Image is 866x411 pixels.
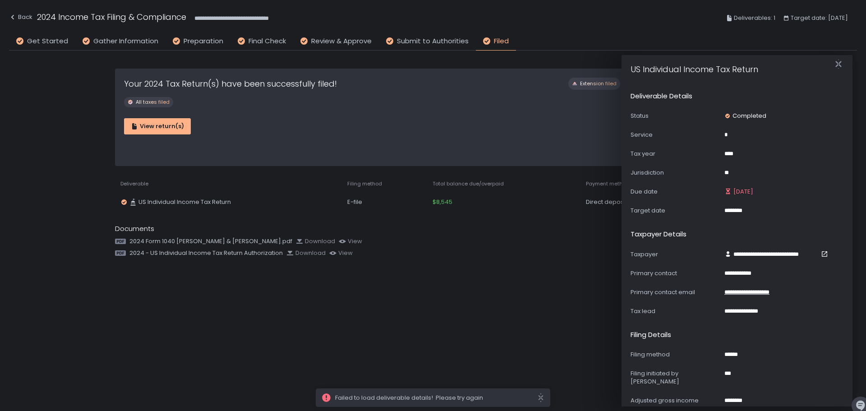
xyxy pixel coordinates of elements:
h1: 2024 Income Tax Filing & Compliance [37,11,186,23]
span: Direct deposit [586,198,627,206]
span: Failed to load deliverable details! Please try again [335,394,537,402]
h2: Deliverable details [631,91,692,102]
span: Gather Information [93,36,158,46]
span: Extension filed [580,80,617,87]
span: Get Started [27,36,68,46]
h2: Taxpayer details [631,229,686,240]
h1: US Individual Income Tax Return [631,52,758,75]
span: Filing method [347,180,382,187]
h2: Filing details [631,330,671,340]
button: View return(s) [124,118,191,134]
div: Status [631,112,721,120]
span: Review & Approve [311,36,372,46]
div: Service [631,131,721,139]
div: Taxpayer [631,250,721,259]
div: View return(s) [131,122,184,130]
span: 2024 - US Individual Income Tax Return Authorization [129,249,283,257]
div: Adjusted gross income [631,397,721,405]
button: Back [9,11,32,26]
span: 2024 Form 1040 [PERSON_NAME] & [PERSON_NAME].pdf [129,237,292,245]
div: Primary contact [631,269,721,277]
div: Target date [631,207,721,215]
span: $8,545 [433,198,452,206]
span: Preparation [184,36,223,46]
h1: Your 2024 Tax Return(s) have been successfully filed! [124,78,337,90]
span: [DATE] [733,188,753,196]
span: Deliverables: 1 [734,13,775,23]
div: Completed [724,112,766,120]
button: Download [296,237,335,245]
span: Target date: [DATE] [791,13,848,23]
span: Submit to Authorities [397,36,469,46]
div: Tax lead [631,307,721,315]
span: Payment method [586,180,629,187]
div: Back [9,12,32,23]
div: Due date [631,188,721,196]
div: E-file [347,198,422,206]
span: Total balance due/overpaid [433,180,504,187]
button: view [329,249,353,257]
div: Documents [115,224,751,234]
span: Final Check [249,36,286,46]
div: Filing method [631,351,721,359]
span: US Individual Income Tax Return [138,198,231,206]
div: Tax year [631,150,721,158]
button: view [339,237,362,245]
span: All taxes filed [136,99,170,106]
div: Filing initiated by [PERSON_NAME] [631,369,721,386]
div: Primary contact email [631,288,721,296]
button: Download [286,249,326,257]
span: Deliverable [120,180,148,187]
svg: close [537,393,544,402]
div: Jurisdiction [631,169,721,177]
span: Filed [494,36,509,46]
